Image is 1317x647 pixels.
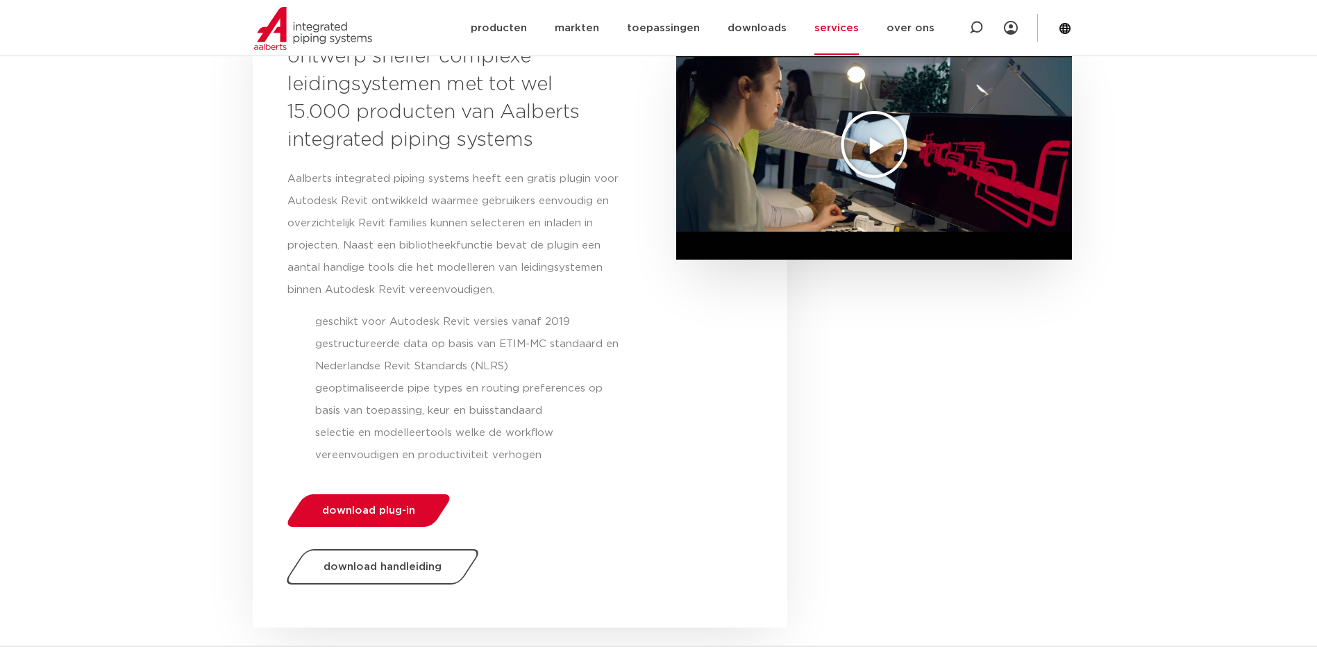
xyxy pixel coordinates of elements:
[315,422,628,467] li: selectie en modelleertools welke de workflow vereenvoudigen en productiviteit verhogen
[322,505,415,516] span: download plug-in
[887,1,934,55] a: over ons
[283,549,482,585] a: download handleiding
[283,494,453,527] a: download plug-in
[814,1,859,55] a: services
[627,1,700,55] a: toepassingen
[839,110,909,179] div: Video afspelen
[471,1,934,55] nav: Menu
[315,311,628,333] li: geschikt voor Autodesk Revit versies vanaf 2019
[315,378,628,422] li: geoptimaliseerde pipe types en routing preferences op basis van toepassing, keur en buisstandaard
[555,1,599,55] a: markten
[324,562,442,572] span: download handleiding
[728,1,787,55] a: downloads
[287,43,593,154] h3: ontwerp sneller complexe leidingsystemen met tot wel 15.000 producten van Aalberts integrated pip...
[287,168,628,301] p: Aalberts integrated piping systems heeft een gratis plugin voor Autodesk Revit ontwikkeld waarmee...
[315,333,628,378] li: gestructureerde data op basis van ETIM-MC standaard en Nederlandse Revit Standards (NLRS)
[471,1,527,55] a: producten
